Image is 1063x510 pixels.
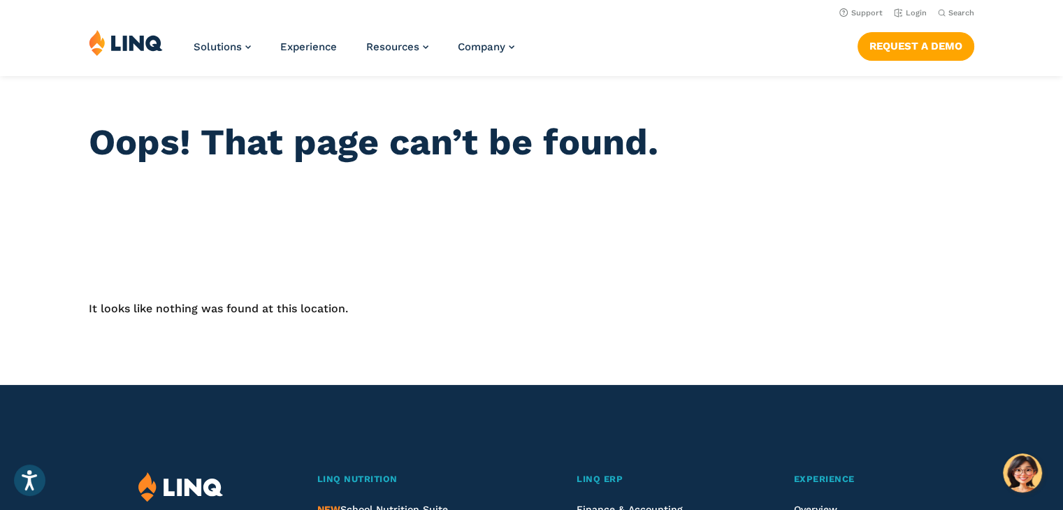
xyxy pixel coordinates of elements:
[89,300,974,317] p: It looks like nothing was found at this location.
[458,41,505,53] span: Company
[138,472,223,502] img: LINQ | K‑12 Software
[366,41,428,53] a: Resources
[317,472,518,487] a: LINQ Nutrition
[938,8,974,18] button: Open Search Bar
[858,32,974,60] a: Request a Demo
[858,29,974,60] nav: Button Navigation
[280,41,337,53] a: Experience
[194,41,251,53] a: Solutions
[317,474,397,484] span: LINQ Nutrition
[793,474,854,484] span: Experience
[577,472,735,487] a: LINQ ERP
[793,472,925,487] a: Experience
[194,29,514,75] nav: Primary Navigation
[89,29,163,56] img: LINQ | K‑12 Software
[458,41,514,53] a: Company
[89,122,974,163] h1: Oops! That page can’t be found.
[194,41,242,53] span: Solutions
[577,474,623,484] span: LINQ ERP
[948,8,974,17] span: Search
[1003,453,1042,493] button: Hello, have a question? Let’s chat.
[894,8,927,17] a: Login
[839,8,883,17] a: Support
[366,41,419,53] span: Resources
